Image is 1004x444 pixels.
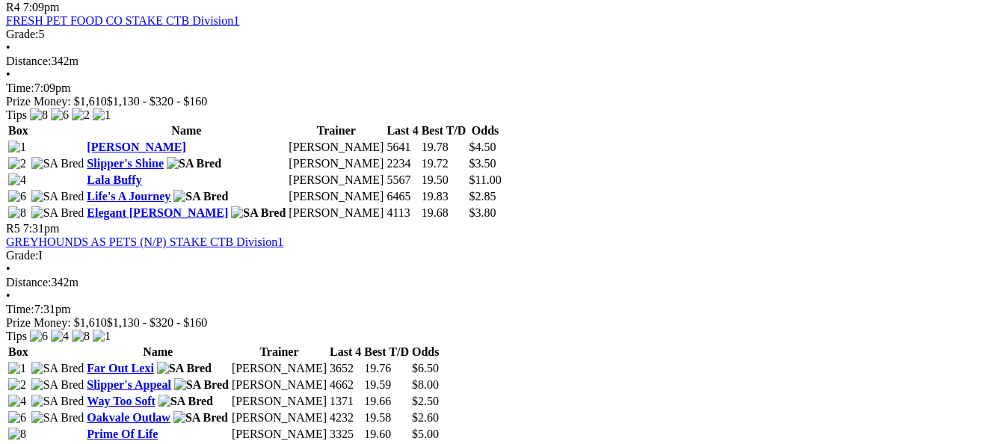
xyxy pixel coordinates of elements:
[6,28,998,41] div: 5
[421,123,467,138] th: Best T/D
[6,235,283,248] a: GREYHOUNDS AS PETS (N/P) STAKE CTB Division1
[31,411,84,425] img: SA Bred
[173,411,228,425] img: SA Bred
[87,173,141,186] a: Lala Buffy
[231,394,327,409] td: [PERSON_NAME]
[87,141,185,153] a: [PERSON_NAME]
[288,123,384,138] th: Trainer
[288,140,384,155] td: [PERSON_NAME]
[8,141,26,154] img: 1
[363,377,410,392] td: 19.59
[6,55,998,68] div: 342m
[469,157,496,170] span: $3.50
[288,173,384,188] td: [PERSON_NAME]
[421,173,467,188] td: 19.50
[23,222,60,235] span: 7:31pm
[87,157,164,170] a: Slipper's Shine
[8,206,26,220] img: 8
[157,362,212,375] img: SA Bred
[386,189,419,204] td: 6465
[23,1,60,13] span: 7:09pm
[6,95,998,108] div: Prize Money: $1,610
[8,428,26,441] img: 8
[468,123,502,138] th: Odds
[93,108,111,122] img: 1
[363,410,410,425] td: 19.58
[31,190,84,203] img: SA Bred
[6,222,20,235] span: R5
[87,362,153,374] a: Far Out Lexi
[6,276,51,289] span: Distance:
[6,316,998,330] div: Prize Money: $1,610
[6,14,239,27] a: FRESH PET FOOD CO STAKE CTB Division1
[329,361,362,376] td: 3652
[469,206,496,219] span: $3.80
[231,345,327,360] th: Trainer
[363,394,410,409] td: 19.66
[6,249,39,262] span: Grade:
[8,395,26,408] img: 4
[8,190,26,203] img: 6
[6,55,51,67] span: Distance:
[6,28,39,40] span: Grade:
[412,378,439,391] span: $8.00
[51,108,69,122] img: 6
[469,141,496,153] span: $4.50
[72,330,90,343] img: 8
[8,124,28,137] span: Box
[6,330,27,342] span: Tips
[31,206,84,220] img: SA Bred
[231,427,327,442] td: [PERSON_NAME]
[421,156,467,171] td: 19.72
[30,330,48,343] img: 6
[174,378,229,392] img: SA Bred
[421,189,467,204] td: 19.83
[231,377,327,392] td: [PERSON_NAME]
[158,395,213,408] img: SA Bred
[107,95,208,108] span: $1,130 - $320 - $160
[363,345,410,360] th: Best T/D
[8,362,26,375] img: 1
[30,108,48,122] img: 8
[386,156,419,171] td: 2234
[6,41,10,54] span: •
[329,345,362,360] th: Last 4
[386,173,419,188] td: 5567
[412,428,439,440] span: $5.00
[107,316,208,329] span: $1,130 - $320 - $160
[231,410,327,425] td: [PERSON_NAME]
[412,395,439,407] span: $2.50
[87,206,228,219] a: Elegant [PERSON_NAME]
[386,140,419,155] td: 5641
[31,395,84,408] img: SA Bred
[8,173,26,187] img: 4
[421,140,467,155] td: 19.78
[93,330,111,343] img: 1
[469,173,501,186] span: $11.00
[386,206,419,221] td: 4113
[173,190,228,203] img: SA Bred
[6,1,20,13] span: R4
[421,206,467,221] td: 19.68
[86,345,230,360] th: Name
[31,157,84,170] img: SA Bred
[87,190,170,203] a: Life's A Journey
[288,156,384,171] td: [PERSON_NAME]
[87,428,158,440] a: Prime Of Life
[86,123,286,138] th: Name
[329,410,362,425] td: 4232
[363,427,410,442] td: 19.60
[167,157,221,170] img: SA Bred
[6,303,34,315] span: Time:
[8,157,26,170] img: 2
[87,378,170,391] a: Slipper's Appeal
[6,262,10,275] span: •
[6,276,998,289] div: 342m
[31,362,84,375] img: SA Bred
[386,123,419,138] th: Last 4
[31,378,84,392] img: SA Bred
[6,303,998,316] div: 7:31pm
[412,411,439,424] span: $2.60
[412,362,439,374] span: $6.50
[8,378,26,392] img: 2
